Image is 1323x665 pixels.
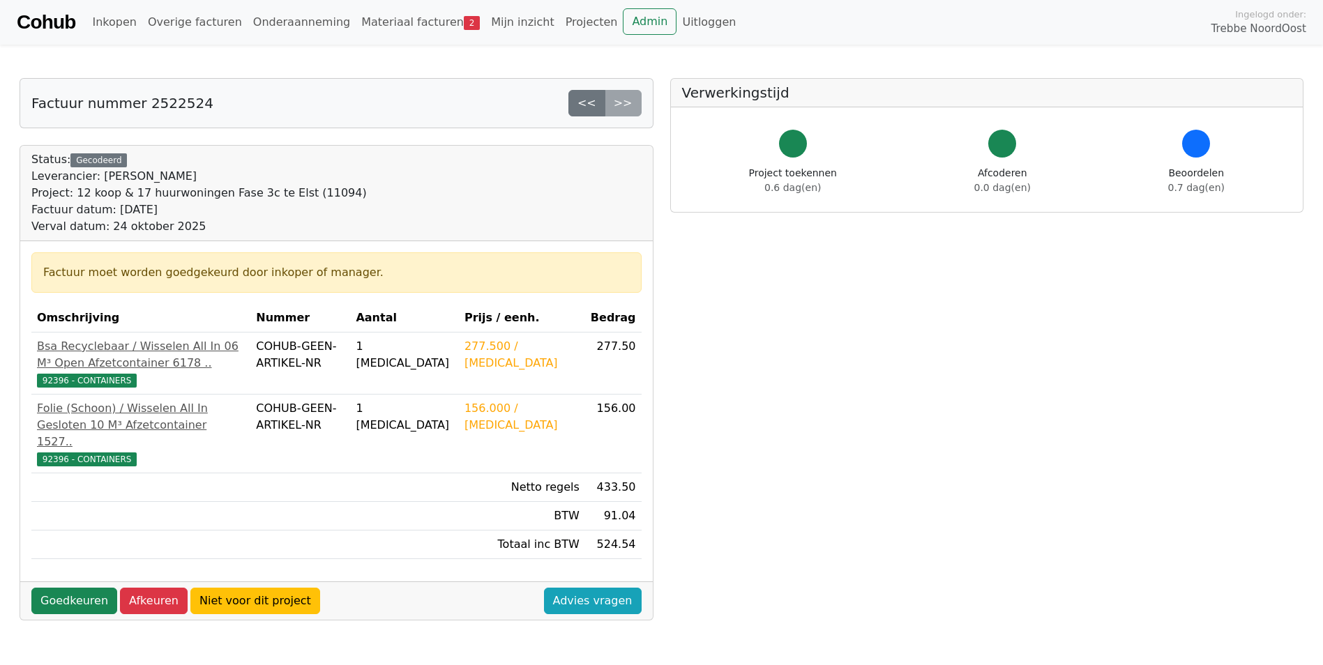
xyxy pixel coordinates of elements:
td: 433.50 [585,473,642,502]
div: 277.500 / [MEDICAL_DATA] [464,338,580,372]
a: Onderaanneming [248,8,356,36]
td: 156.00 [585,395,642,473]
span: 92396 - CONTAINERS [37,374,137,388]
a: Admin [623,8,676,35]
a: Cohub [17,6,75,39]
div: Verval datum: 24 oktober 2025 [31,218,367,235]
td: Netto regels [459,473,585,502]
div: Leverancier: [PERSON_NAME] [31,168,367,185]
div: Beoordelen [1168,166,1225,195]
div: Bsa Recyclebaar / Wisselen All In 06 M³ Open Afzetcontainer 6178 .. [37,338,245,372]
a: Materiaal facturen2 [356,8,485,36]
a: << [568,90,605,116]
div: Gecodeerd [70,153,127,167]
td: 524.54 [585,530,642,559]
div: Folie (Schoon) / Wisselen All In Gesloten 10 M³ Afzetcontainer 1527.. [37,400,245,450]
a: Afkeuren [120,588,188,614]
div: Status: [31,151,367,235]
th: Nummer [250,304,350,332]
div: Factuur datum: [DATE] [31,201,367,218]
div: Factuur moet worden goedgekeurd door inkoper of manager. [43,264,630,281]
div: Afcoderen [974,166,1031,195]
a: Inkopen [86,8,142,36]
div: 156.000 / [MEDICAL_DATA] [464,400,580,434]
a: Folie (Schoon) / Wisselen All In Gesloten 10 M³ Afzetcontainer 1527..92396 - CONTAINERS [37,400,245,467]
td: 277.50 [585,332,642,395]
a: Overige facturen [142,8,248,36]
td: COHUB-GEEN-ARTIKEL-NR [250,395,350,473]
div: Project: 12 koop & 17 huurwoningen Fase 3c te Elst (11094) [31,185,367,201]
h5: Factuur nummer 2522524 [31,95,213,112]
th: Prijs / eenh. [459,304,585,332]
span: 2 [464,16,480,30]
span: 92396 - CONTAINERS [37,452,137,466]
td: Totaal inc BTW [459,530,585,559]
a: Mijn inzicht [485,8,560,36]
a: Uitloggen [676,8,741,36]
span: Ingelogd onder: [1235,8,1306,21]
a: Bsa Recyclebaar / Wisselen All In 06 M³ Open Afzetcontainer 6178 ..92396 - CONTAINERS [37,338,245,388]
span: 0.7 dag(en) [1168,182,1225,193]
div: Project toekennen [749,166,837,195]
a: Projecten [560,8,623,36]
span: 0.6 dag(en) [764,182,821,193]
td: COHUB-GEEN-ARTIKEL-NR [250,332,350,395]
td: 91.04 [585,502,642,530]
h5: Verwerkingstijd [682,84,1292,101]
th: Omschrijving [31,304,250,332]
a: Niet voor dit project [190,588,320,614]
div: 1 [MEDICAL_DATA] [356,400,453,434]
a: Advies vragen [544,588,642,614]
td: BTW [459,502,585,530]
div: 1 [MEDICAL_DATA] [356,338,453,372]
a: Goedkeuren [31,588,117,614]
th: Bedrag [585,304,642,332]
span: 0.0 dag(en) [974,182,1031,193]
span: Trebbe NoordOost [1211,21,1306,37]
th: Aantal [350,304,459,332]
